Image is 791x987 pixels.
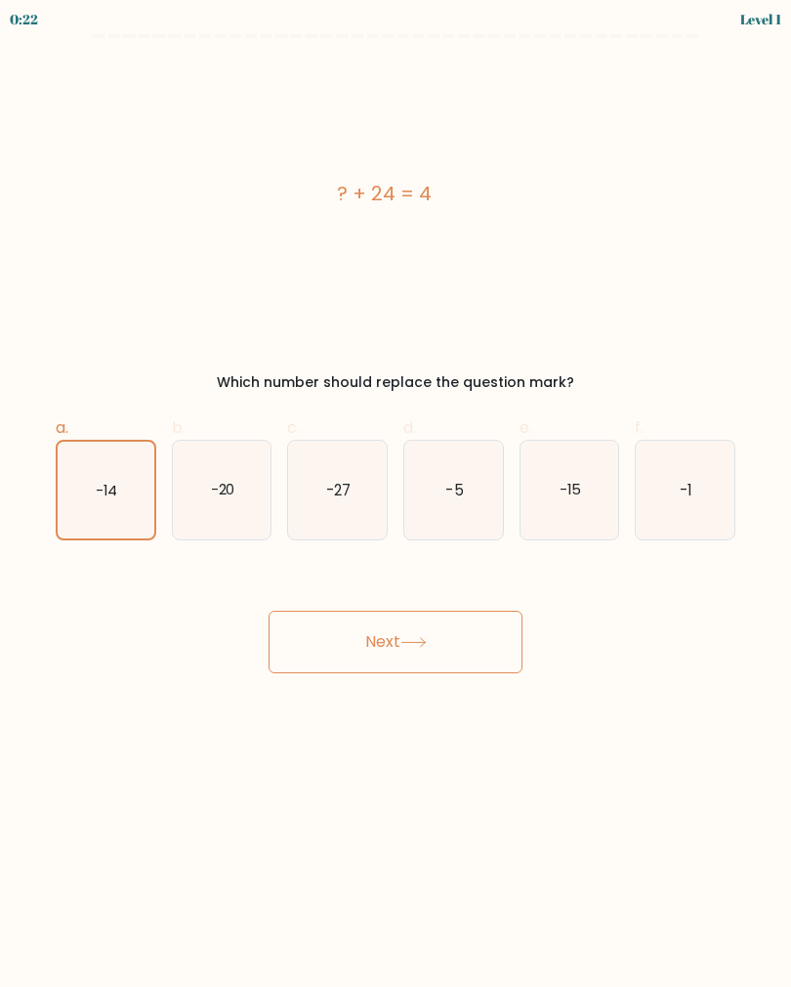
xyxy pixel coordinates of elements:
div: Level 1 [740,9,781,29]
text: -15 [559,479,581,499]
div: Which number should replace the question mark? [67,372,724,393]
span: c. [287,416,300,439]
div: ? + 24 = 4 [56,179,712,208]
span: b. [172,416,186,439]
text: -5 [445,479,463,499]
text: -14 [96,480,117,499]
text: -20 [210,479,234,499]
span: f. [635,416,644,439]
text: -1 [680,479,692,499]
span: d. [403,416,416,439]
span: e. [520,416,532,439]
text: -27 [326,479,351,499]
span: a. [56,416,68,439]
button: Next [269,611,522,673]
div: 0:22 [10,9,38,29]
